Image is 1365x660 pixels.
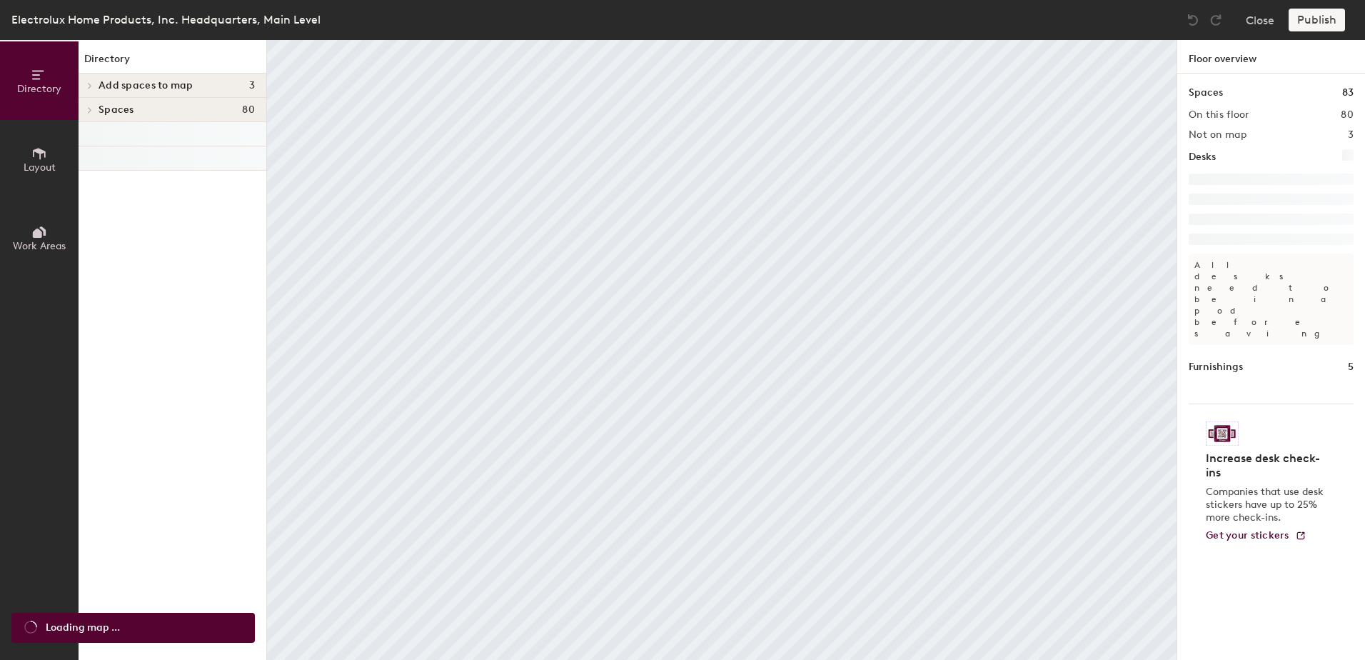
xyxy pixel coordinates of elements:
canvas: Map [267,40,1177,660]
h1: 5 [1348,359,1354,375]
span: Loading map ... [46,620,120,636]
img: Redo [1209,13,1223,27]
h1: Directory [79,51,266,74]
span: Add spaces to map [99,80,193,91]
a: Get your stickers [1206,530,1306,542]
p: Companies that use desk stickers have up to 25% more check-ins. [1206,486,1328,524]
button: Close [1246,9,1274,31]
span: 80 [242,104,255,116]
span: Layout [24,161,56,174]
h1: Spaces [1189,85,1223,101]
span: 3 [249,80,255,91]
h1: 83 [1342,85,1354,101]
span: Directory [17,83,61,95]
h2: 3 [1348,129,1354,141]
h1: Floor overview [1177,40,1365,74]
span: Spaces [99,104,134,116]
h1: Furnishings [1189,359,1243,375]
div: Electrolux Home Products, Inc. Headquarters, Main Level [11,11,321,29]
img: Sticker logo [1206,421,1239,446]
h4: Increase desk check-ins [1206,451,1328,480]
h1: Desks [1189,149,1216,165]
h2: 80 [1341,109,1354,121]
span: Get your stickers [1206,529,1289,541]
h2: Not on map [1189,129,1246,141]
h2: On this floor [1189,109,1249,121]
img: Undo [1186,13,1200,27]
p: All desks need to be in a pod before saving [1189,254,1354,345]
span: Work Areas [13,240,66,252]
